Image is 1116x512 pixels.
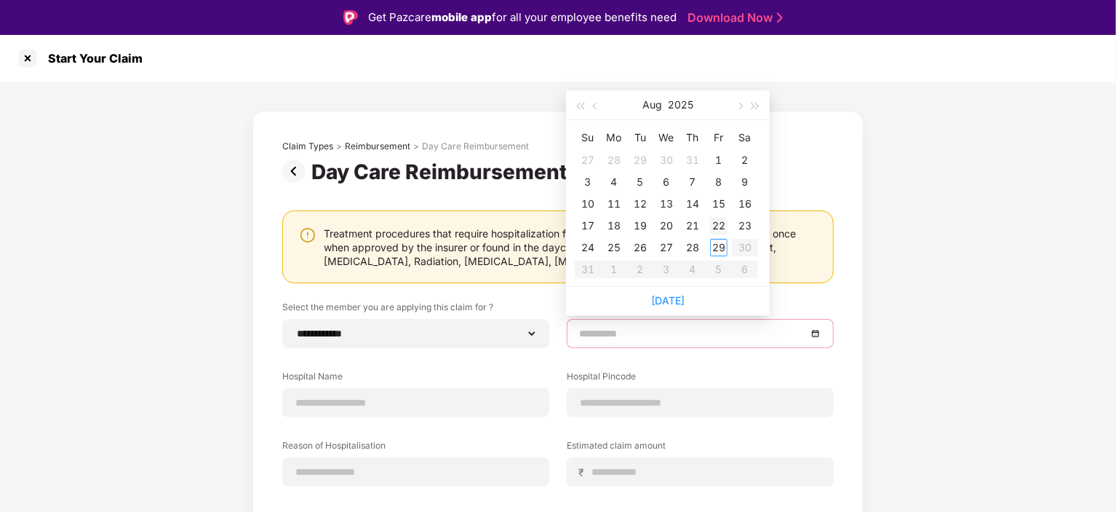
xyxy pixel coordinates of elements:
[627,149,653,171] td: 2025-07-29
[601,171,627,193] td: 2025-08-04
[601,237,627,259] td: 2025-08-25
[311,159,573,184] div: Day Care Reimbursement
[601,193,627,215] td: 2025-08-11
[579,195,597,213] div: 10
[579,173,597,191] div: 3
[567,439,834,457] label: Estimated claim amount
[736,195,754,213] div: 16
[658,173,675,191] div: 6
[653,215,679,237] td: 2025-08-20
[706,237,732,259] td: 2025-08-29
[605,173,623,191] div: 4
[687,10,778,25] a: Download Now
[679,149,706,171] td: 2025-07-31
[605,217,623,235] div: 18
[631,217,649,235] div: 19
[627,215,653,237] td: 2025-08-19
[605,151,623,169] div: 28
[684,151,701,169] div: 31
[684,173,701,191] div: 7
[579,217,597,235] div: 17
[422,141,529,152] div: Day Care Reimbursement
[710,217,728,235] div: 22
[605,195,623,213] div: 11
[732,126,758,149] th: Sa
[631,239,649,256] div: 26
[736,217,754,235] div: 23
[631,195,649,213] div: 12
[575,126,601,149] th: Su
[343,10,358,25] img: Logo
[345,141,410,152] div: Reimbursement
[658,151,675,169] div: 30
[601,126,627,149] th: Mo
[601,215,627,237] td: 2025-08-18
[627,193,653,215] td: 2025-08-12
[282,370,549,388] label: Hospital Name
[299,227,316,244] img: svg+xml;base64,PHN2ZyBpZD0iV2FybmluZ18tXzI0eDI0IiBkYXRhLW5hbWU9Ildhcm5pbmcgLSAyNHgyNCIgeG1sbnM9Im...
[605,239,623,256] div: 25
[651,294,685,307] a: [DATE]
[578,465,590,479] span: ₹
[413,141,419,152] div: >
[39,51,143,66] div: Start Your Claim
[368,9,677,26] div: Get Pazcare for all your employee benefits need
[710,173,728,191] div: 8
[684,217,701,235] div: 21
[706,149,732,171] td: 2025-08-01
[710,239,728,256] div: 29
[732,193,758,215] td: 2025-08-16
[679,237,706,259] td: 2025-08-28
[658,195,675,213] div: 13
[282,141,333,152] div: Claim Types
[627,126,653,149] th: Tu
[658,217,675,235] div: 20
[575,171,601,193] td: 2025-08-03
[282,439,549,457] label: Reason of Hospitalisation
[653,171,679,193] td: 2025-08-06
[736,173,754,191] div: 9
[653,126,679,149] th: We
[575,237,601,259] td: 2025-08-24
[575,149,601,171] td: 2025-07-27
[706,215,732,237] td: 2025-08-22
[631,151,649,169] div: 29
[579,151,597,169] div: 27
[706,126,732,149] th: Fr
[627,171,653,193] td: 2025-08-05
[668,90,693,119] button: 2025
[431,10,492,24] strong: mobile app
[732,171,758,193] td: 2025-08-09
[653,193,679,215] td: 2025-08-13
[575,215,601,237] td: 2025-08-17
[653,237,679,259] td: 2025-08-27
[679,215,706,237] td: 2025-08-21
[653,149,679,171] td: 2025-07-30
[579,239,597,256] div: 24
[679,126,706,149] th: Th
[732,215,758,237] td: 2025-08-23
[736,151,754,169] div: 2
[706,193,732,215] td: 2025-08-15
[777,10,783,25] img: Stroke
[282,159,311,183] img: svg+xml;base64,PHN2ZyBpZD0iUHJldi0zMngzMiIgeG1sbnM9Imh0dHA6Ly93d3cudzMub3JnLzIwMDAvc3ZnIiB3aWR0aD...
[324,227,818,268] div: Treatment procedures that require hospitalization for less than 24 hours and are covered only onc...
[631,173,649,191] div: 5
[658,239,675,256] div: 27
[642,90,662,119] button: Aug
[601,149,627,171] td: 2025-07-28
[336,141,342,152] div: >
[684,239,701,256] div: 28
[706,171,732,193] td: 2025-08-08
[710,195,728,213] div: 15
[732,149,758,171] td: 2025-08-02
[567,370,834,388] label: Hospital Pincode
[627,237,653,259] td: 2025-08-26
[679,171,706,193] td: 2025-08-07
[684,195,701,213] div: 14
[710,151,728,169] div: 1
[282,301,549,319] label: Select the member you are applying this claim for ?
[575,193,601,215] td: 2025-08-10
[679,193,706,215] td: 2025-08-14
